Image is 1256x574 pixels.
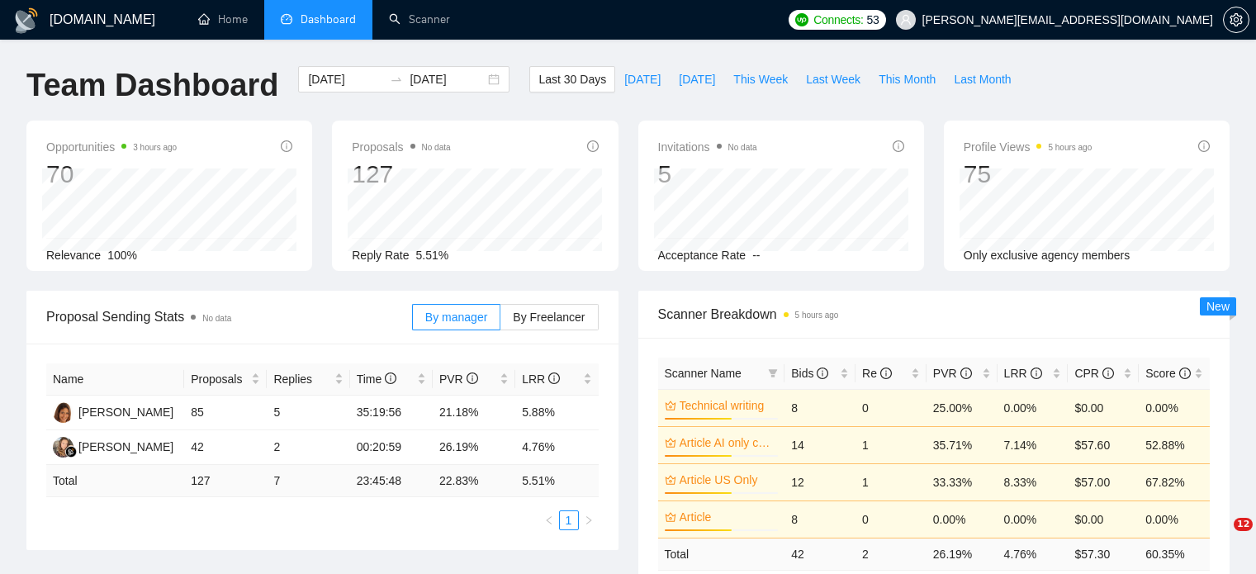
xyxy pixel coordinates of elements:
span: info-circle [960,368,972,379]
button: Last Week [797,66,870,93]
span: Scanner Name [665,367,742,380]
span: Relevance [46,249,101,262]
input: Start date [308,70,383,88]
span: Connects: [813,11,863,29]
td: 26.19 % [927,538,998,570]
span: Opportunities [46,137,177,157]
span: user [900,14,912,26]
button: [DATE] [670,66,724,93]
span: PVR [933,367,972,380]
span: info-circle [880,368,892,379]
button: setting [1223,7,1249,33]
td: 42 [784,538,856,570]
span: info-circle [1179,368,1191,379]
div: 5 [658,159,757,190]
span: crown [665,474,676,486]
span: 53 [867,11,879,29]
td: 0 [856,389,927,426]
span: info-circle [1102,368,1114,379]
a: homeHome [198,12,248,26]
td: 0.00% [998,500,1069,538]
td: Total [46,465,184,497]
button: [DATE] [615,66,670,93]
span: right [584,515,594,525]
button: left [539,510,559,530]
td: $0.00 [1068,389,1139,426]
span: [DATE] [624,70,661,88]
a: searchScanner [389,12,450,26]
span: Last Week [806,70,860,88]
li: 1 [559,510,579,530]
span: PVR [439,372,478,386]
td: 0.00% [927,500,998,538]
span: info-circle [281,140,292,152]
td: 4.76% [515,430,598,465]
td: 8.33% [998,463,1069,500]
td: $57.60 [1068,426,1139,463]
span: Proposal Sending Stats [46,306,412,327]
td: 0.00% [1139,500,1210,538]
span: left [544,515,554,525]
time: 5 hours ago [795,311,839,320]
span: By Freelancer [513,311,585,324]
span: By manager [425,311,487,324]
span: info-circle [587,140,599,152]
td: 12 [784,463,856,500]
span: crown [665,400,676,411]
li: Previous Page [539,510,559,530]
span: [DATE] [679,70,715,88]
a: KV[PERSON_NAME] [53,405,173,418]
a: 1 [560,511,578,529]
span: Proposals [352,137,450,157]
img: logo [13,7,40,34]
span: Invitations [658,137,757,157]
img: KV [53,402,73,423]
span: dashboard [281,13,292,25]
td: 1 [856,426,927,463]
div: [PERSON_NAME] [78,438,173,456]
li: Next Page [579,510,599,530]
td: 127 [184,465,267,497]
time: 3 hours ago [133,143,177,152]
td: 22.83 % [433,465,515,497]
span: Profile Views [964,137,1092,157]
td: 8 [784,389,856,426]
td: $57.00 [1068,463,1139,500]
td: 85 [184,396,267,430]
td: 2 [856,538,927,570]
td: 1 [856,463,927,500]
time: 5 hours ago [1048,143,1092,152]
span: filter [768,368,778,378]
td: 4.76 % [998,538,1069,570]
th: Replies [267,363,349,396]
span: -- [752,249,760,262]
span: Only exclusive agency members [964,249,1130,262]
span: info-circle [1198,140,1210,152]
span: info-circle [893,140,904,152]
input: End date [410,70,485,88]
a: setting [1223,13,1249,26]
td: Total [658,538,785,570]
div: 127 [352,159,450,190]
button: This Week [724,66,797,93]
span: 5.51% [416,249,449,262]
a: Article AI only cover letter [680,434,775,452]
span: info-circle [467,372,478,384]
td: 60.35 % [1139,538,1210,570]
span: Time [357,372,396,386]
span: Proposals [191,370,248,388]
div: 75 [964,159,1092,190]
td: 42 [184,430,267,465]
button: Last Month [945,66,1020,93]
span: Score [1145,367,1190,380]
span: Last Month [954,70,1011,88]
a: NK[PERSON_NAME] [53,439,173,453]
td: 2 [267,430,349,465]
span: This Month [879,70,936,88]
span: No data [202,314,231,323]
div: [PERSON_NAME] [78,403,173,421]
button: This Month [870,66,945,93]
td: 0.00% [998,389,1069,426]
td: 33.33% [927,463,998,500]
span: to [390,73,403,86]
